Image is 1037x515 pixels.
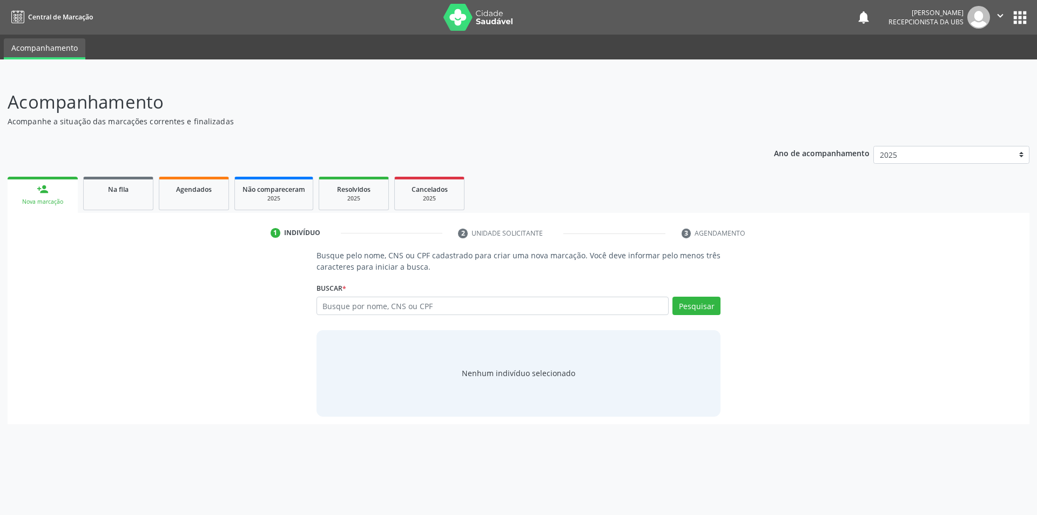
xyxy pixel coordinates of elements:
p: Acompanhe a situação das marcações correntes e finalizadas [8,116,723,127]
span: Agendados [176,185,212,194]
div: [PERSON_NAME] [888,8,964,17]
p: Ano de acompanhamento [774,146,870,159]
a: Central de Marcação [8,8,93,26]
i:  [994,10,1006,22]
span: Cancelados [412,185,448,194]
div: Nenhum indivíduo selecionado [462,367,575,379]
div: 2025 [327,195,381,203]
span: Não compareceram [243,185,305,194]
p: Acompanhamento [8,89,723,116]
span: Na fila [108,185,129,194]
button: apps [1011,8,1029,27]
p: Busque pelo nome, CNS ou CPF cadastrado para criar uma nova marcação. Você deve informar pelo men... [317,250,721,272]
div: Nova marcação [15,198,70,206]
label: Buscar [317,280,346,297]
input: Busque por nome, CNS ou CPF [317,297,669,315]
button: Pesquisar [672,297,720,315]
a: Acompanhamento [4,38,85,59]
button:  [990,6,1011,29]
span: Recepcionista da UBS [888,17,964,26]
img: img [967,6,990,29]
div: 2025 [402,195,456,203]
div: person_add [37,183,49,195]
span: Resolvidos [337,185,371,194]
span: Central de Marcação [28,12,93,22]
div: Indivíduo [284,228,320,238]
button: notifications [856,10,871,25]
div: 2025 [243,195,305,203]
div: 1 [271,228,280,238]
